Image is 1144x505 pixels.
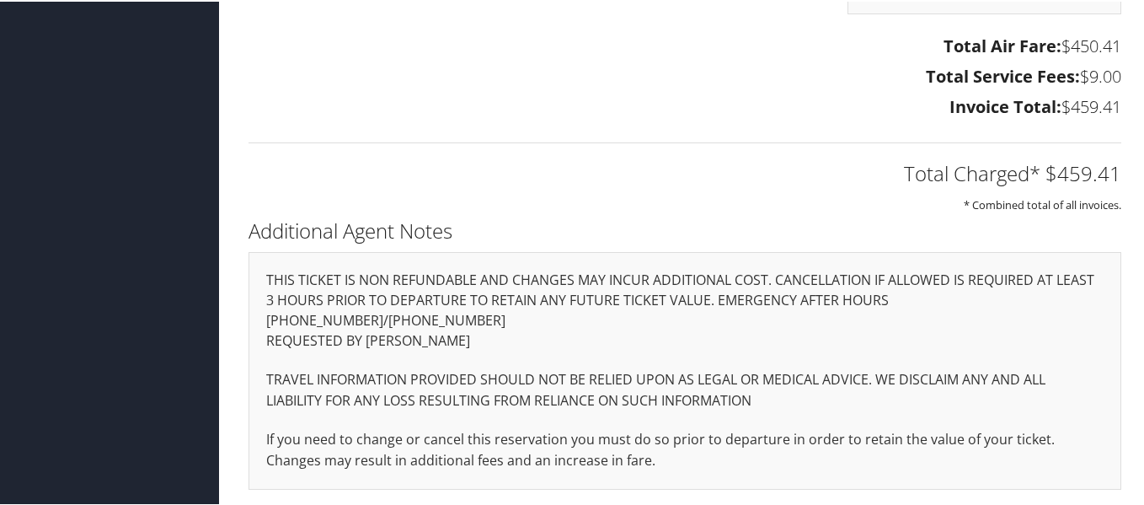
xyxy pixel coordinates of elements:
[266,368,1104,411] p: TRAVEL INFORMATION PROVIDED SHOULD NOT BE RELIED UPON AS LEGAL OR MEDICAL ADVICE. WE DISCLAIM ANY...
[249,94,1121,117] h3: $459.41
[926,63,1080,86] strong: Total Service Fees:
[266,427,1104,470] p: If you need to change or cancel this reservation you must do so prior to departure in order to re...
[949,94,1061,116] strong: Invoice Total:
[249,215,1121,244] h2: Additional Agent Notes
[944,33,1061,56] strong: Total Air Fare:
[964,196,1121,211] small: * Combined total of all invoices.
[249,63,1121,87] h3: $9.00
[249,33,1121,56] h3: $450.41
[249,250,1121,488] div: THIS TICKET IS NON REFUNDABLE AND CHANGES MAY INCUR ADDITIONAL COST. CANCELLATION IF ALLOWED IS R...
[249,158,1121,186] h2: Total Charged* $459.41
[266,329,1104,351] p: REQUESTED BY [PERSON_NAME]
